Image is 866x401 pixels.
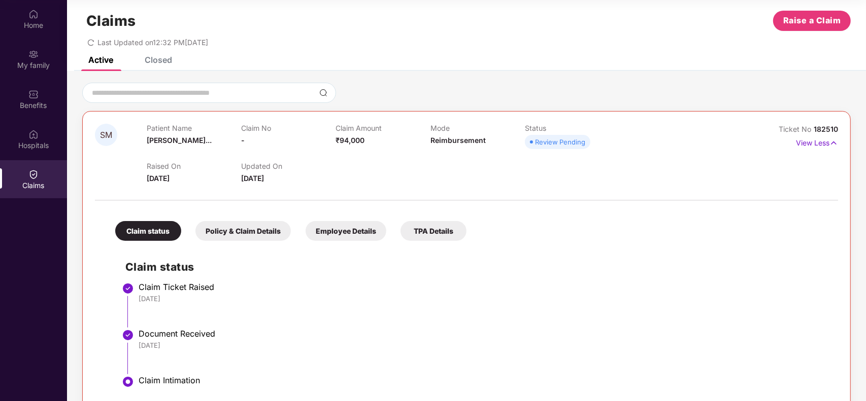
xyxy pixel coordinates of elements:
[773,11,851,31] button: Raise a Claim
[430,124,525,132] p: Mode
[86,12,136,29] h1: Claims
[139,341,828,350] div: [DATE]
[28,89,39,99] img: svg+xml;base64,PHN2ZyBpZD0iQmVuZWZpdHMiIHhtbG5zPSJodHRwOi8vd3d3LnczLm9yZy8yMDAwL3N2ZyIgd2lkdGg9Ij...
[115,221,181,241] div: Claim status
[336,136,364,144] span: ₹94,000
[796,135,838,149] p: View Less
[28,129,39,139] img: svg+xml;base64,PHN2ZyBpZD0iSG9zcGl0YWxzIiB4bWxucz0iaHR0cDovL3d3dy53My5vcmcvMjAwMC9zdmciIHdpZHRoPS...
[783,14,841,27] span: Raise a Claim
[88,55,113,65] div: Active
[306,221,386,241] div: Employee Details
[139,329,828,339] div: Document Received
[525,124,619,132] p: Status
[401,221,467,241] div: TPA Details
[122,329,134,341] img: svg+xml;base64,PHN2ZyBpZD0iU3RlcC1Eb25lLTMyeDMyIiB4bWxucz0iaHR0cDovL3d3dy53My5vcmcvMjAwMC9zdmciIH...
[147,162,241,170] p: Raised On
[430,136,486,144] span: Reimbursement
[122,376,134,388] img: svg+xml;base64,PHN2ZyBpZD0iU3RlcC1BY3RpdmUtMzJ4MzIiIHhtbG5zPSJodHRwOi8vd3d3LnczLm9yZy8yMDAwL3N2Zy...
[814,125,838,133] span: 182510
[139,294,828,303] div: [DATE]
[829,137,838,149] img: svg+xml;base64,PHN2ZyB4bWxucz0iaHR0cDovL3d3dy53My5vcmcvMjAwMC9zdmciIHdpZHRoPSIxNyIgaGVpZ2h0PSIxNy...
[241,136,245,144] span: -
[125,259,828,275] h2: Claim status
[147,174,170,183] span: [DATE]
[147,136,212,144] span: [PERSON_NAME]...
[319,89,327,97] img: svg+xml;base64,PHN2ZyBpZD0iU2VhcmNoLTMyeDMyIiB4bWxucz0iaHR0cDovL3d3dy53My5vcmcvMjAwMC9zdmciIHdpZH...
[87,38,94,47] span: redo
[28,49,39,59] img: svg+xml;base64,PHN2ZyB3aWR0aD0iMjAiIGhlaWdodD0iMjAiIHZpZXdCb3g9IjAgMCAyMCAyMCIgZmlsbD0ibm9uZSIgeG...
[336,124,430,132] p: Claim Amount
[779,125,814,133] span: Ticket No
[195,221,291,241] div: Policy & Claim Details
[100,131,112,139] span: SM
[145,55,172,65] div: Closed
[28,9,39,19] img: svg+xml;base64,PHN2ZyBpZD0iSG9tZSIgeG1sbnM9Imh0dHA6Ly93d3cudzMub3JnLzIwMDAvc3ZnIiB3aWR0aD0iMjAiIG...
[241,124,336,132] p: Claim No
[241,162,336,170] p: Updated On
[535,137,585,147] div: Review Pending
[139,282,828,292] div: Claim Ticket Raised
[147,124,241,132] p: Patient Name
[97,38,208,47] span: Last Updated on 12:32 PM[DATE]
[122,282,134,295] img: svg+xml;base64,PHN2ZyBpZD0iU3RlcC1Eb25lLTMyeDMyIiB4bWxucz0iaHR0cDovL3d3dy53My5vcmcvMjAwMC9zdmciIH...
[28,169,39,179] img: svg+xml;base64,PHN2ZyBpZD0iQ2xhaW0iIHhtbG5zPSJodHRwOi8vd3d3LnczLm9yZy8yMDAwL3N2ZyIgd2lkdGg9IjIwIi...
[139,375,828,385] div: Claim Intimation
[241,174,264,183] span: [DATE]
